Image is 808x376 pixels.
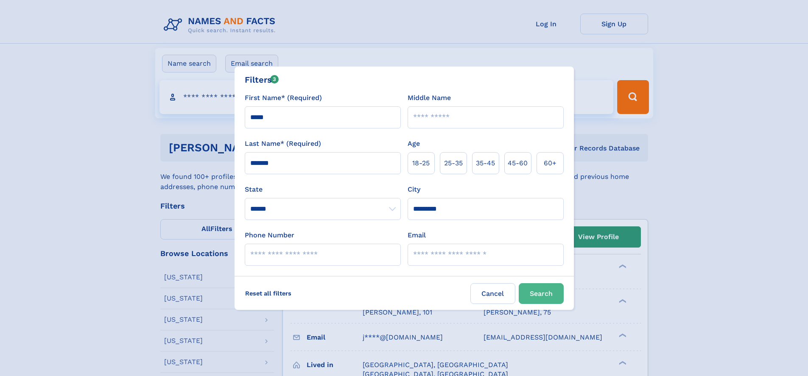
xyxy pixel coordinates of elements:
[408,184,420,195] label: City
[245,184,401,195] label: State
[245,139,321,149] label: Last Name* (Required)
[519,283,564,304] button: Search
[245,230,294,240] label: Phone Number
[408,230,426,240] label: Email
[408,139,420,149] label: Age
[245,93,322,103] label: First Name* (Required)
[444,158,463,168] span: 25‑35
[240,283,297,304] label: Reset all filters
[470,283,515,304] label: Cancel
[245,73,279,86] div: Filters
[476,158,495,168] span: 35‑45
[408,93,451,103] label: Middle Name
[508,158,528,168] span: 45‑60
[544,158,556,168] span: 60+
[412,158,430,168] span: 18‑25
